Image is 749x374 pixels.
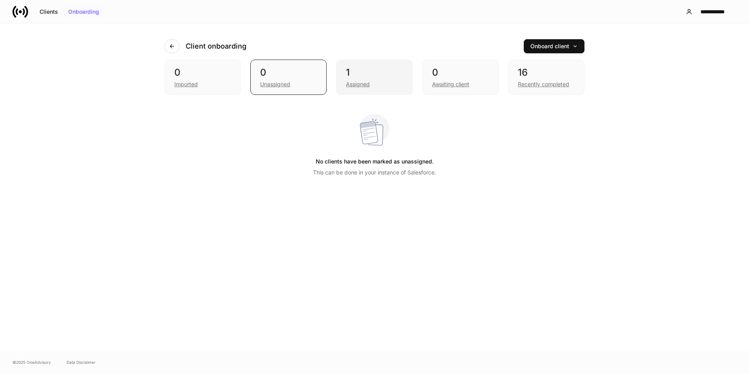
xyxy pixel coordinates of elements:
[174,80,198,88] div: Imported
[524,39,584,53] button: Onboard client
[518,80,569,88] div: Recently completed
[336,60,412,95] div: 1Assigned
[316,154,434,169] h5: No clients have been marked as unassigned.
[165,60,241,95] div: 0Imported
[508,60,584,95] div: 16Recently completed
[530,44,578,49] div: Onboard client
[432,66,489,79] div: 0
[422,60,499,95] div: 0Awaiting client
[68,9,99,15] div: Onboarding
[432,80,469,88] div: Awaiting client
[174,66,231,79] div: 0
[260,80,290,88] div: Unassigned
[260,66,317,79] div: 0
[250,60,327,95] div: 0Unassigned
[313,169,436,176] p: This can be done in your instance of Salesforce.
[13,359,51,365] span: © 2025 OneAdvisory
[40,9,58,15] div: Clients
[518,66,575,79] div: 16
[34,5,63,18] button: Clients
[67,359,96,365] a: Data Disclaimer
[63,5,104,18] button: Onboarding
[346,80,370,88] div: Assigned
[346,66,403,79] div: 1
[186,42,246,51] h4: Client onboarding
